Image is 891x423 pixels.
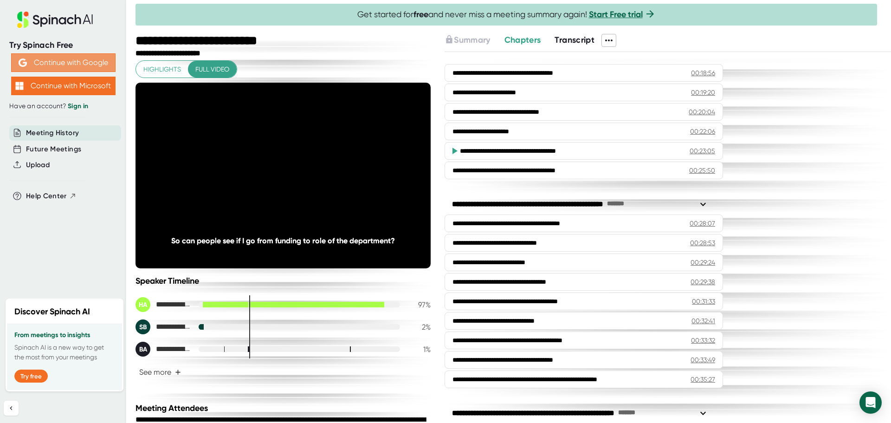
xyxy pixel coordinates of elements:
[407,323,431,332] div: 2 %
[413,9,428,20] b: free
[504,34,541,46] button: Chapters
[14,306,90,318] h2: Discover Spinach AI
[689,166,715,175] div: 00:25:50
[26,191,67,202] span: Help Center
[136,364,185,380] button: See more+
[26,128,79,138] button: Meeting History
[14,370,48,383] button: Try free
[9,102,117,111] div: Have an account?
[691,336,715,345] div: 00:33:32
[555,35,594,45] span: Transcript
[589,9,643,20] a: Start Free trial
[4,401,19,416] button: Collapse sidebar
[407,300,431,309] div: 97 %
[143,64,181,75] span: Highlights
[14,332,115,339] h3: From meetings to insights
[445,34,490,46] button: Summary
[195,64,229,75] span: Full video
[859,391,882,414] div: Open Intercom Messenger
[691,316,715,325] div: 00:32:41
[175,369,181,376] span: +
[445,34,504,47] div: Upgrade to access
[188,61,237,78] button: Full video
[689,107,715,117] div: 00:20:04
[26,191,77,202] button: Help Center
[690,219,715,228] div: 00:28:07
[691,88,715,97] div: 00:19:20
[68,102,88,110] a: Sign in
[136,297,150,312] div: HA
[504,35,541,45] span: Chapters
[136,342,150,357] div: BA
[357,9,656,20] span: Get started for and never miss a meeting summary again!
[165,236,401,245] div: So can people see if I go from funding to role of the department?
[690,238,715,247] div: 00:28:53
[136,61,188,78] button: Highlights
[26,144,81,155] button: Future Meetings
[690,127,715,136] div: 00:22:06
[11,77,116,95] button: Continue with Microsoft
[691,355,715,364] div: 00:33:49
[19,59,27,67] img: Aehbyd4JwY73AAAAAElFTkSuQmCC
[11,53,116,72] button: Continue with Google
[691,375,715,384] div: 00:35:27
[454,35,490,45] span: Summary
[14,343,115,362] p: Spinach AI is a new way to get the most from your meetings
[136,319,150,334] div: SB
[691,258,715,267] div: 00:29:24
[26,160,50,170] button: Upload
[692,297,715,306] div: 00:31:33
[691,277,715,286] div: 00:29:38
[136,276,431,286] div: Speaker Timeline
[407,345,431,354] div: 1 %
[9,40,117,51] div: Try Spinach Free
[136,403,433,413] div: Meeting Attendees
[691,68,715,78] div: 00:18:56
[690,146,715,156] div: 00:23:05
[555,34,594,46] button: Transcript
